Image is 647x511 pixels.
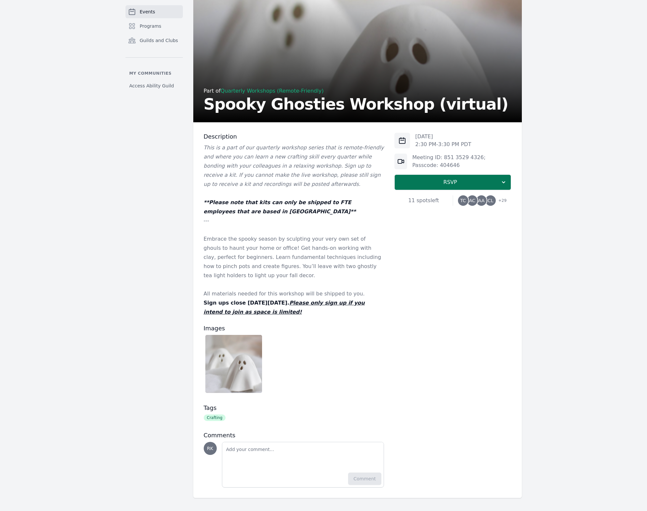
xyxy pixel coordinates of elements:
[125,5,183,92] nav: Sidebar
[204,404,384,412] h3: Tags
[204,300,365,315] u: Please only sign up if you intend to join as space is limited!
[204,87,508,95] div: Part of
[400,178,500,186] span: RSVP
[488,198,493,203] span: CL
[204,300,365,315] strong: Sign ups close [DATE][DATE].
[207,446,213,451] span: RK
[204,289,384,298] p: All materials needed for this workshop will be shipped to you.
[394,174,511,190] button: RSVP
[204,324,384,332] h3: Images
[125,34,183,47] a: Guilds and Clubs
[204,133,384,141] h3: Description
[412,154,486,168] a: Meeting ID: 851 3529 4326; Passcode: 404646
[204,199,356,215] em: **Please note that kits can only be shipped to FTE employees that are based in [GEOGRAPHIC_DATA]**
[125,20,183,33] a: Programs
[129,83,174,89] span: Access Ability Guild
[125,80,183,92] a: Access Ability Guild
[204,144,384,187] em: This is a part of our quarterly workshop series that is remote-friendly and where you can learn a...
[394,197,453,204] div: 11 spots left
[494,197,507,206] span: + 29
[348,473,382,485] button: Comment
[205,335,262,393] img: Screenshot%202025-08-18%20at%2011.44.36%E2%80%AFAM.png
[204,431,384,439] h3: Comments
[460,198,466,203] span: TC
[221,88,324,94] a: Quarterly Workshops (Remote-Friendly)
[140,37,178,44] span: Guilds and Clubs
[204,234,384,280] p: Embrace the spooky season by sculpting your very own set of ghouls to haunt your home or office! ...
[140,8,155,15] span: Events
[204,96,508,112] h2: Spooky Ghosties Workshop (virtual)
[415,133,471,141] p: [DATE]
[415,141,471,148] p: 2:30 PM - 3:30 PM PDT
[140,23,161,29] span: Programs
[125,71,183,76] p: My communities
[469,198,475,203] span: AC
[204,216,384,225] p: ---
[478,198,485,203] span: AA
[125,5,183,18] a: Events
[204,414,226,421] span: Crafting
